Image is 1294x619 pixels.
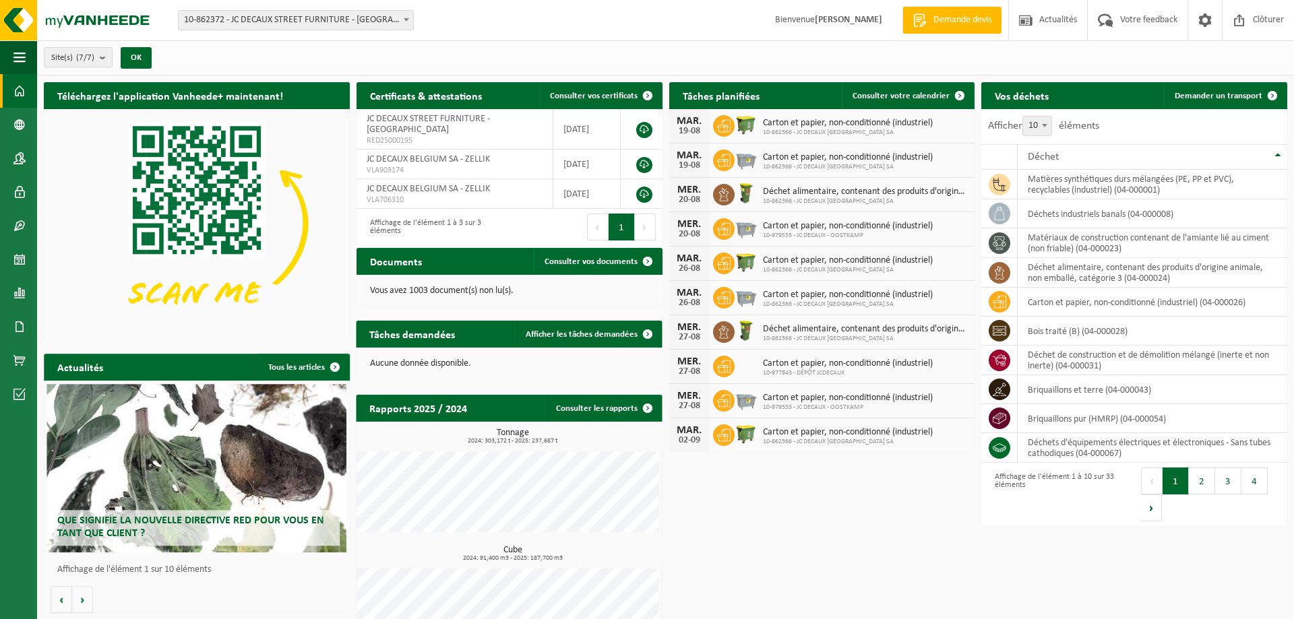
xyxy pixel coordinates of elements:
[676,367,703,377] div: 27-08
[676,253,703,264] div: MAR.
[735,216,758,239] img: WB-2500-GAL-GY-01
[676,401,703,411] div: 27-08
[357,248,435,274] h2: Documents
[735,113,758,136] img: WB-1100-HPE-GN-50
[1018,228,1287,258] td: matériaux de construction contenant de l'amiante lié au ciment (non friable) (04-000023)
[357,395,481,421] h2: Rapports 2025 / 2024
[676,391,703,401] div: MER.
[1164,82,1286,109] a: Demander un transport
[57,565,343,575] p: Affichage de l'élément 1 sur 10 éléments
[1018,170,1287,199] td: matières synthétiques durs mélangées (PE, PP et PVC), recyclables (industriel) (04-000001)
[763,266,933,274] span: 10-862366 - JC DECAUX [GEOGRAPHIC_DATA] SA
[370,286,649,296] p: Vous avez 1003 document(s) non lu(s).
[363,428,663,445] h3: Tonnage
[1018,404,1287,433] td: briquaillons pur (HMRP) (04-000054)
[676,230,703,239] div: 20-08
[1023,117,1051,135] span: 10
[669,82,773,108] h2: Tâches planifiées
[1018,375,1287,404] td: briquaillons et terre (04-000043)
[1141,467,1163,494] button: Previous
[763,438,933,446] span: 10-862366 - JC DECAUX [GEOGRAPHIC_DATA] SA
[763,232,933,240] span: 10-979555 - JC DECAUX - OOSTKAMP
[815,15,882,25] strong: [PERSON_NAME]
[357,321,469,347] h2: Tâches demandées
[367,165,543,176] span: VLA903174
[676,161,703,170] div: 19-08
[179,11,413,30] span: 10-862372 - JC DECAUX STREET FURNITURE - BRUXELLES
[981,82,1062,108] h2: Vos déchets
[357,82,495,108] h2: Certificats & attestations
[1018,199,1287,228] td: déchets industriels banals (04-000008)
[763,403,933,412] span: 10-979555 - JC DECAUX - OOSTKAMP
[367,135,543,146] span: RED25000195
[553,150,621,179] td: [DATE]
[534,248,661,275] a: Consulter vos documents
[763,118,933,129] span: Carton et papier, non-conditionné (industriel)
[367,184,490,194] span: JC DECAUX BELGIUM SA - ZELLIK
[257,354,348,381] a: Tous les articles
[735,182,758,205] img: WB-0060-HPE-GN-51
[763,300,933,308] span: 10-862366 - JC DECAUX [GEOGRAPHIC_DATA] SA
[763,358,933,369] span: Carton et papier, non-conditionné (industriel)
[545,257,638,266] span: Consulter vos documents
[763,335,968,343] span: 10-862366 - JC DECAUX [GEOGRAPHIC_DATA] SA
[735,388,758,411] img: WB-2500-GAL-GY-01
[676,356,703,367] div: MER.
[72,586,93,613] button: Volgende
[178,10,414,30] span: 10-862372 - JC DECAUX STREET FURNITURE - BRUXELLES
[988,121,1099,131] label: Afficher éléments
[763,427,933,438] span: Carton et papier, non-conditionné (industriel)
[545,395,661,422] a: Consulter les rapports
[515,321,661,348] a: Afficher les tâches demandées
[676,264,703,273] div: 26-08
[902,7,1002,34] a: Demande devis
[676,150,703,161] div: MAR.
[842,82,973,109] a: Consulter votre calendrier
[676,127,703,136] div: 19-08
[51,586,72,613] button: Vorige
[763,324,968,335] span: Déchet alimentaire, contenant des produits d'origine animale, non emballé, catég...
[587,214,609,240] button: Previous
[763,187,968,197] span: Déchet alimentaire, contenant des produits d'origine animale, non emballé, catég...
[526,330,638,339] span: Afficher les tâches demandées
[676,219,703,230] div: MER.
[676,322,703,333] div: MER.
[763,393,933,403] span: Carton et papier, non-conditionné (industriel)
[676,425,703,436] div: MAR.
[735,148,758,170] img: WB-2500-GAL-GY-01
[1018,433,1287,463] td: déchets d'équipements électriques et électroniques - Sans tubes cathodiques (04-000067)
[1189,467,1215,494] button: 2
[1022,116,1052,136] span: 10
[763,255,933,266] span: Carton et papier, non-conditionné (industriel)
[363,555,663,562] span: 2024: 91,400 m3 - 2025: 187,700 m3
[47,384,347,552] a: Que signifie la nouvelle directive RED pour vous en tant que client ?
[735,251,758,273] img: WB-1100-HPE-GN-50
[763,290,933,300] span: Carton et papier, non-conditionné (industriel)
[1028,152,1059,162] span: Déchet
[635,214,656,240] button: Next
[930,13,995,27] span: Demande devis
[44,47,113,67] button: Site(s)(7/7)
[553,179,621,209] td: [DATE]
[609,214,635,240] button: 1
[363,212,503,242] div: Affichage de l'élément 1 à 3 sur 3 éléments
[121,47,152,69] button: OK
[676,116,703,127] div: MAR.
[44,109,350,338] img: Download de VHEPlus App
[676,185,703,195] div: MER.
[367,154,490,164] span: JC DECAUX BELGIUM SA - ZELLIK
[1018,258,1287,288] td: déchet alimentaire, contenant des produits d'origine animale, non emballé, catégorie 3 (04-000024)
[1215,467,1241,494] button: 3
[735,319,758,342] img: WB-0060-HPE-GN-51
[539,82,661,109] a: Consulter vos certificats
[763,197,968,205] span: 10-862366 - JC DECAUX [GEOGRAPHIC_DATA] SA
[988,466,1128,523] div: Affichage de l'élément 1 à 10 sur 33 éléments
[1018,288,1287,317] td: carton et papier, non-conditionné (industriel) (04-000026)
[735,422,758,445] img: WB-1100-HPE-GN-50
[51,48,94,68] span: Site(s)
[1163,467,1189,494] button: 1
[676,298,703,308] div: 26-08
[1241,467,1268,494] button: 4
[367,195,543,205] span: VLA706310
[676,333,703,342] div: 27-08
